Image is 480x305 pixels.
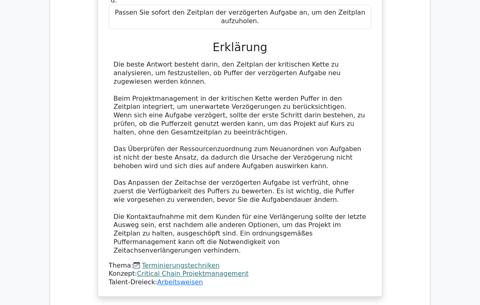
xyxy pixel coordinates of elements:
a: Terminierungstechniken [142,262,220,269]
a: Critical Chain Projektmanagement [137,270,249,277]
font: Thema: [109,262,220,269]
div: Die beste Antwort besteht darin, den Zeitplan der kritischen Kette zu analysieren, um festzustell... [113,61,367,255]
font: Konzept: [109,270,249,277]
h3: Erklärung [113,41,367,54]
div: Passen Sie sofort den Zeitplan der verzögerten Aufgabe an, um den Zeitplan aufzuholen. [109,5,371,29]
font: Talent-Dreieck: [109,278,203,286]
a: Arbeitsweisen [157,278,203,286]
